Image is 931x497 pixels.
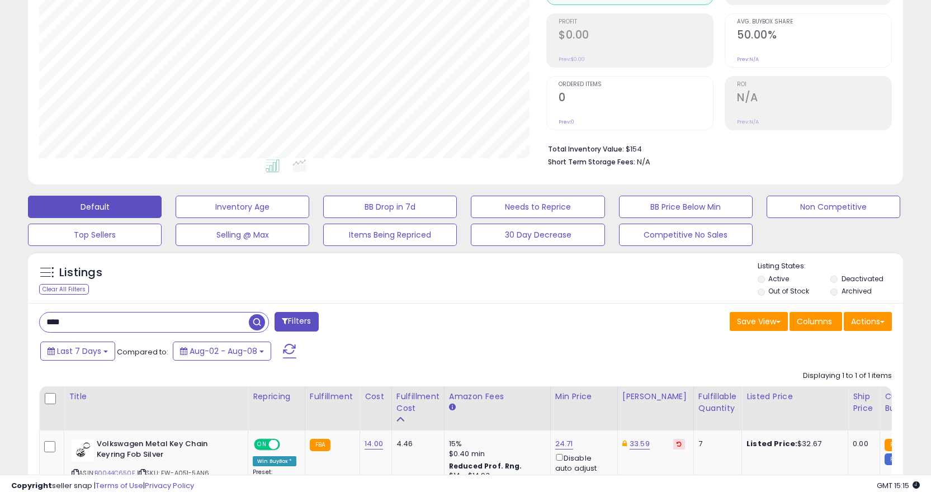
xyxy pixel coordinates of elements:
h2: 50.00% [737,29,891,44]
button: BB Drop in 7d [323,196,457,218]
div: Win BuyBox * [253,456,296,466]
button: 30 Day Decrease [471,224,604,246]
button: Inventory Age [176,196,309,218]
small: FBA [885,439,905,451]
div: [PERSON_NAME] [622,391,689,403]
h2: $0.00 [559,29,713,44]
span: N/A [637,157,650,167]
a: 14.00 [365,438,383,449]
img: 31G76lpwbmL._SL40_.jpg [72,439,94,461]
div: Min Price [555,391,613,403]
div: Title [69,391,243,403]
span: ON [255,440,269,449]
a: 24.71 [555,438,573,449]
span: Avg. Buybox Share [737,19,891,25]
span: 2025-08-16 15:15 GMT [877,480,920,491]
p: Listing States: [758,261,903,272]
div: Repricing [253,391,300,403]
small: Prev: 0 [559,119,574,125]
span: Last 7 Days [57,345,101,357]
button: Last 7 Days [40,342,115,361]
span: Profit [559,19,713,25]
button: Aug-02 - Aug-08 [173,342,271,361]
button: Needs to Reprice [471,196,604,218]
span: Columns [797,316,832,327]
b: Listed Price: [746,438,797,449]
a: 33.59 [630,438,650,449]
a: Terms of Use [96,480,143,491]
button: Competitive No Sales [619,224,753,246]
div: 7 [698,439,733,449]
small: Prev: N/A [737,119,759,125]
button: Filters [275,312,318,332]
a: Privacy Policy [145,480,194,491]
button: Actions [844,312,892,331]
div: $32.67 [746,439,839,449]
small: FBA [310,439,330,451]
button: Top Sellers [28,224,162,246]
button: Non Competitive [767,196,900,218]
strong: Copyright [11,480,52,491]
div: seller snap | | [11,481,194,491]
div: 0.00 [853,439,871,449]
label: Out of Stock [768,286,809,296]
div: Disable auto adjust min [555,452,609,484]
label: Deactivated [842,274,883,283]
button: Save View [730,312,788,331]
b: Reduced Prof. Rng. [449,461,522,471]
b: Total Inventory Value: [548,144,624,154]
span: ROI [737,82,891,88]
small: FBM [885,453,906,465]
label: Active [768,274,789,283]
div: 4.46 [396,439,436,449]
button: Columns [790,312,842,331]
small: Prev: N/A [737,56,759,63]
div: Cost [365,391,387,403]
div: Fulfillment [310,391,355,403]
div: Displaying 1 to 1 of 1 items [803,371,892,381]
span: OFF [278,440,296,449]
button: BB Price Below Min [619,196,753,218]
div: $0.40 min [449,449,542,459]
div: Amazon Fees [449,391,546,403]
div: Clear All Filters [39,284,89,295]
div: 15% [449,439,542,449]
button: Default [28,196,162,218]
button: Items Being Repriced [323,224,457,246]
b: Volkswagen Metal Key Chain Keyring Fob Silver [97,439,233,462]
div: Listed Price [746,391,843,403]
b: Short Term Storage Fees: [548,157,635,167]
div: Fulfillable Quantity [698,391,737,414]
label: Archived [842,286,872,296]
button: Selling @ Max [176,224,309,246]
li: $154 [548,141,883,155]
div: Ship Price [853,391,875,414]
small: Amazon Fees. [449,403,456,413]
small: Prev: $0.00 [559,56,585,63]
h5: Listings [59,265,102,281]
h2: 0 [559,91,713,106]
div: Fulfillment Cost [396,391,439,414]
span: Ordered Items [559,82,713,88]
h2: N/A [737,91,891,106]
span: Aug-02 - Aug-08 [190,345,257,357]
span: Compared to: [117,347,168,357]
